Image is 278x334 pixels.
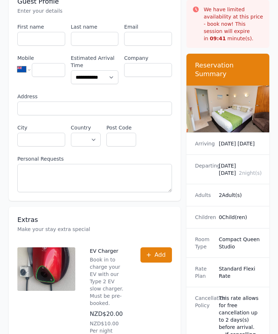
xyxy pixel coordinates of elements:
dd: [DATE] [DATE] [219,140,261,147]
span: Add [155,251,166,259]
label: First name [17,23,65,30]
dt: Children [195,214,213,221]
dd: Compact Queen Studio [219,236,261,250]
label: City [17,124,65,131]
button: Add [140,247,172,263]
p: We have limited availability at this price - book now! This session will expire in minute(s). [204,6,264,42]
dd: [DATE] [DATE] [219,162,261,177]
dt: Room Type [195,236,213,250]
dt: Adults [195,191,213,199]
label: Email [124,23,172,30]
dd: 2 Adult(s) [219,191,261,199]
img: EV Charger [17,247,75,291]
p: EV Charger [90,247,126,255]
p: NZD$20.00 [90,310,126,318]
dt: Departing [195,162,213,177]
label: Address [17,93,172,100]
label: Company [124,54,172,62]
p: Make your stay extra special [17,226,172,233]
label: Last name [71,23,119,30]
dd: 0 Child(ren) [219,214,261,221]
label: Country [71,124,101,131]
span: 2 night(s) [239,170,262,176]
strong: 09 : 41 [210,36,226,41]
dt: Arriving [195,140,213,147]
label: Post Code [106,124,136,131]
label: Personal Requests [17,155,172,162]
h3: Extras [17,215,172,224]
h3: Reservation Summary [195,61,261,78]
img: Compact Queen Studio [186,86,269,132]
p: Book in to charge your EV with our Type 2 EV slow charger. Must be pre-booked. [90,256,126,307]
label: Estimated Arrival Time [71,54,119,69]
p: Enter your details [17,7,172,15]
label: Mobile [17,54,65,62]
dt: Rate Plan [195,265,213,280]
dd: Standard Flexi Rate [219,265,261,280]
